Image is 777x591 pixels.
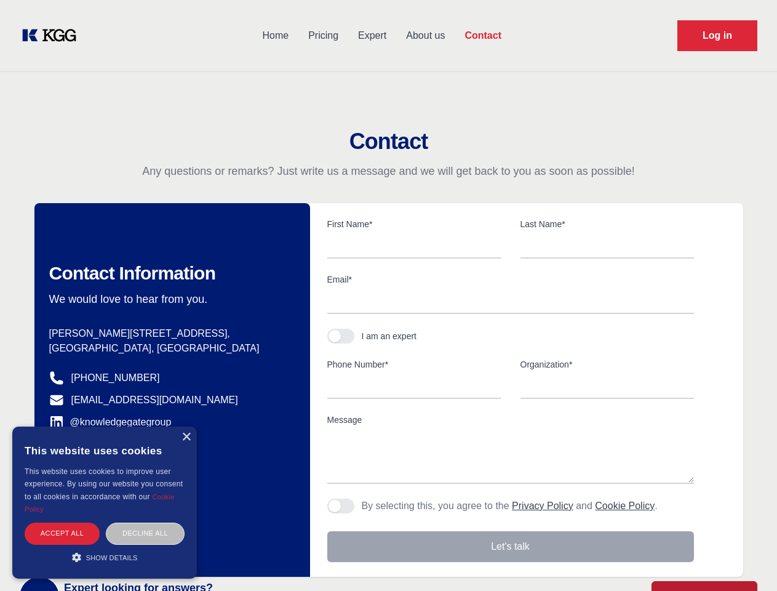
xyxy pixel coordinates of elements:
a: KOL Knowledge Platform: Talk to Key External Experts (KEE) [20,26,86,46]
a: Pricing [298,20,348,52]
label: Last Name* [520,218,694,230]
a: Expert [348,20,396,52]
a: Cookie Policy [595,501,655,511]
a: [PHONE_NUMBER] [71,371,160,385]
div: I am an expert [362,330,417,342]
a: Home [252,20,298,52]
a: @knowledgegategroup [49,415,172,430]
p: [PERSON_NAME][STREET_ADDRESS], [49,326,290,341]
label: Phone Number* [327,358,501,371]
p: Any questions or remarks? Just write us a message and we will get back to you as soon as possible! [15,164,762,179]
div: Accept all [25,523,100,544]
p: We would love to hear from you. [49,292,290,307]
a: Contact [455,20,511,52]
span: This website uses cookies to improve user experience. By using our website you consent to all coo... [25,467,183,501]
label: Email* [327,273,694,286]
div: This website uses cookies [25,436,185,465]
div: Show details [25,551,185,563]
button: Let's talk [327,531,694,562]
a: Cookie Policy [25,493,175,513]
p: By selecting this, you agree to the and . [362,499,658,513]
label: Message [327,414,694,426]
span: Show details [86,554,138,561]
a: Privacy Policy [512,501,573,511]
a: Request Demo [677,20,757,51]
iframe: Chat Widget [715,532,777,591]
label: First Name* [327,218,501,230]
h2: Contact Information [49,262,290,284]
label: Organization* [520,358,694,371]
a: About us [396,20,455,52]
div: Close [181,433,191,442]
h2: Contact [15,129,762,154]
p: [GEOGRAPHIC_DATA], [GEOGRAPHIC_DATA] [49,341,290,356]
div: Decline all [106,523,185,544]
a: [EMAIL_ADDRESS][DOMAIN_NAME] [71,393,238,408]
